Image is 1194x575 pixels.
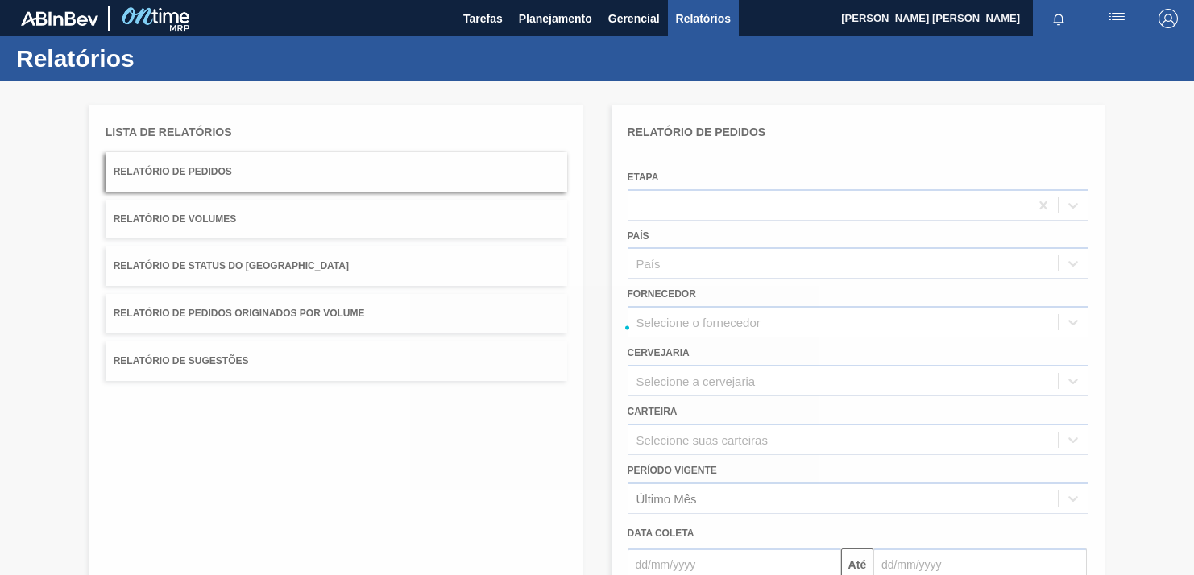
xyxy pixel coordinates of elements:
[21,11,98,26] img: TNhmsLtSVTkK8tSr43FrP2fwEKptu5GPRR3wAAAABJRU5ErkJggg==
[676,9,731,28] span: Relatórios
[463,9,503,28] span: Tarefas
[519,9,592,28] span: Planejamento
[1107,9,1126,28] img: userActions
[16,49,302,68] h1: Relatórios
[1159,9,1178,28] img: Logout
[608,9,660,28] span: Gerencial
[1033,7,1084,30] button: Notificações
